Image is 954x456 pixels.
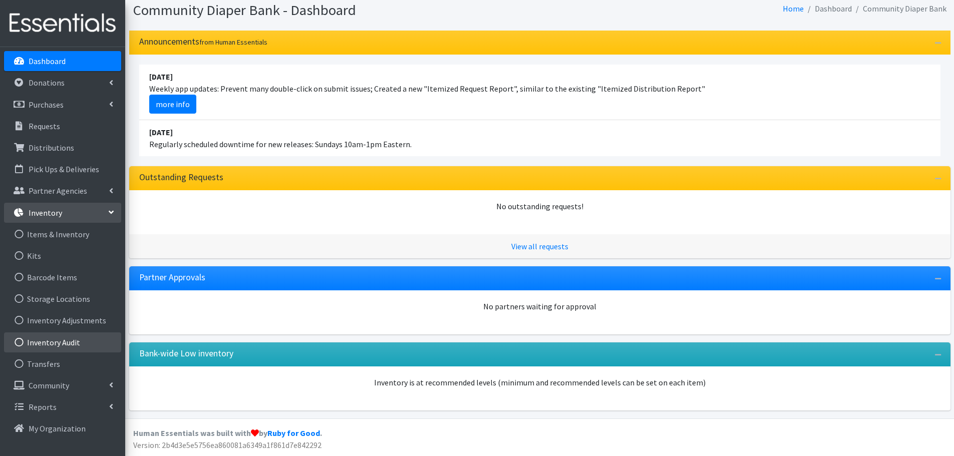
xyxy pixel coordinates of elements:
p: Dashboard [29,56,66,66]
a: Purchases [4,95,121,115]
strong: [DATE] [149,127,173,137]
p: My Organization [29,423,86,433]
p: Donations [29,78,65,88]
div: No partners waiting for approval [139,300,940,312]
a: Home [783,4,804,14]
li: Dashboard [804,2,852,16]
strong: [DATE] [149,72,173,82]
p: Distributions [29,143,74,153]
h3: Outstanding Requests [139,172,223,183]
p: Partner Agencies [29,186,87,196]
h1: Community Diaper Bank - Dashboard [133,2,536,19]
a: Inventory Adjustments [4,310,121,330]
a: Transfers [4,354,121,374]
a: Reports [4,397,121,417]
img: HumanEssentials [4,7,121,40]
p: Pick Ups & Deliveries [29,164,99,174]
span: Version: 2b4d3e5e5756ea860081a6349a1f861d7e842292 [133,440,322,450]
a: more info [149,95,196,114]
a: Inventory [4,203,121,223]
a: Partner Agencies [4,181,121,201]
a: Pick Ups & Deliveries [4,159,121,179]
p: Requests [29,121,60,131]
small: from Human Essentials [199,38,267,47]
li: Community Diaper Bank [852,2,946,16]
a: Items & Inventory [4,224,121,244]
strong: Human Essentials was built with by . [133,428,322,438]
a: View all requests [511,241,568,251]
a: Inventory Audit [4,332,121,352]
a: My Organization [4,418,121,438]
a: Dashboard [4,51,121,71]
h3: Announcements [139,37,267,47]
h3: Bank-wide Low inventory [139,348,233,359]
a: Barcode Items [4,267,121,287]
a: Community [4,375,121,395]
li: Weekly app updates: Prevent many double-click on submit issues; Created a new "Itemized Request R... [139,65,940,120]
a: Ruby for Good [267,428,320,438]
a: Distributions [4,138,121,158]
p: Reports [29,402,57,412]
li: Regularly scheduled downtime for new releases: Sundays 10am-1pm Eastern. [139,120,940,156]
p: Purchases [29,100,64,110]
a: Kits [4,246,121,266]
h3: Partner Approvals [139,272,205,283]
a: Requests [4,116,121,136]
p: Inventory is at recommended levels (minimum and recommended levels can be set on each item) [139,376,940,388]
a: Donations [4,73,121,93]
p: Community [29,380,69,390]
a: Storage Locations [4,289,121,309]
div: No outstanding requests! [139,200,940,212]
p: Inventory [29,208,62,218]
